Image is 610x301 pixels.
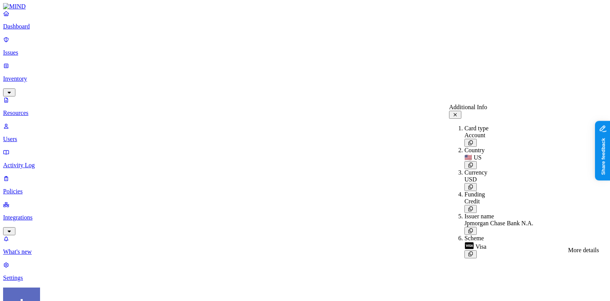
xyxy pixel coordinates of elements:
[464,235,484,241] span: Scheme
[3,162,607,169] p: Activity Log
[3,23,607,30] p: Dashboard
[3,274,607,281] p: Settings
[3,3,26,10] img: MIND
[568,247,599,254] div: More details
[3,110,607,116] p: Resources
[464,176,533,183] div: USD
[449,104,533,111] div: Additional Info
[3,188,607,195] p: Policies
[464,220,533,227] div: Jpmorgan Chase Bank N.A.
[464,198,533,205] div: Credit
[464,191,485,198] span: Funding
[464,169,488,176] span: Currency
[464,147,484,153] span: Country
[464,154,533,161] div: 🇺🇸 US
[3,136,607,143] p: Users
[464,213,494,220] span: Issuer name
[3,214,607,221] p: Integrations
[464,132,533,139] div: Account
[3,75,607,82] p: Inventory
[3,49,607,56] p: Issues
[464,242,533,250] div: Visa
[464,125,489,131] span: Card type
[3,248,607,255] p: What's new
